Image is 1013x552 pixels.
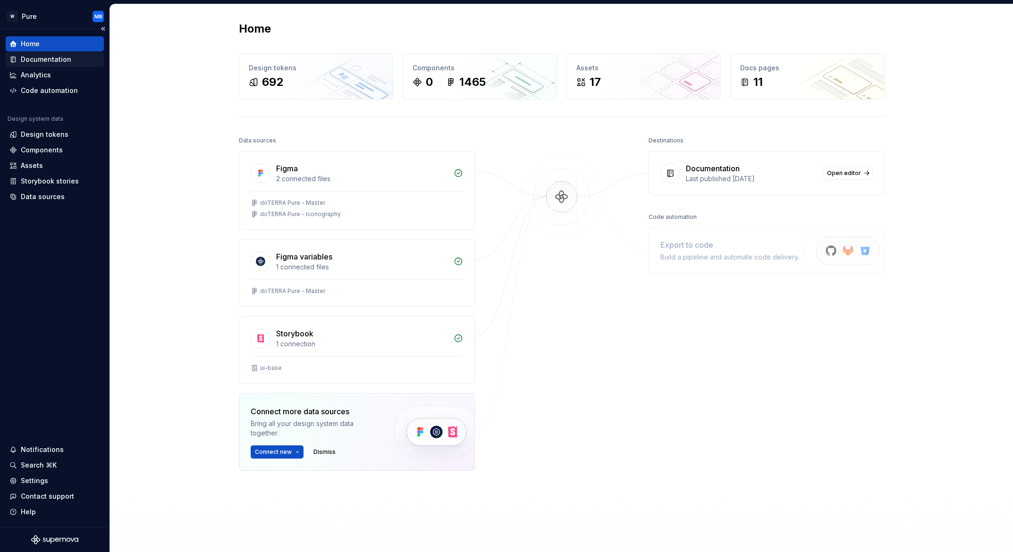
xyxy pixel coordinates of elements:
div: Settings [21,476,48,485]
div: Export to code [660,239,799,251]
button: Notifications [6,442,104,457]
div: Documentation [21,55,71,64]
button: Collapse sidebar [96,22,110,35]
button: Contact support [6,489,104,504]
div: Analytics [21,70,51,80]
a: Home [6,36,104,51]
div: Storybook [276,328,313,339]
div: Documentation [686,163,740,174]
div: Build a pipeline and automate code delivery. [660,252,799,262]
button: WPureMB [2,6,108,26]
div: doTERRA Pure - Iconography [260,210,341,218]
div: 17 [590,75,601,90]
span: Open editor [827,169,861,177]
div: W [7,11,18,22]
div: Connect more data sources [251,406,378,417]
a: Data sources [6,189,104,204]
div: Storybook stories [21,176,79,186]
a: Settings [6,473,104,488]
div: Design tokens [249,63,383,73]
div: ui-base [260,364,282,372]
div: 1 connection [276,339,448,349]
div: Notifications [21,445,64,454]
div: 1465 [459,75,486,90]
div: Search ⌘K [21,460,57,470]
div: Data sources [239,134,276,147]
div: Code automation [649,210,697,224]
a: Assets [6,158,104,173]
a: Design tokens692 [239,53,393,100]
div: Figma [276,163,298,174]
div: Design tokens [21,130,68,139]
div: Contact support [21,492,74,501]
div: Components [21,145,63,155]
div: Home [21,39,40,49]
a: Components01465 [403,53,557,100]
div: Design system data [8,115,63,123]
div: 0 [426,75,433,90]
div: Assets [576,63,711,73]
button: Connect new [251,445,304,459]
a: Components [6,142,104,158]
span: Connect new [255,448,292,456]
div: Data sources [21,192,65,201]
div: Code automation [21,86,78,95]
div: Docs pages [740,63,875,73]
svg: Supernova Logo [31,535,78,544]
div: 2 connected files [276,174,448,184]
div: MB [94,13,102,20]
div: doTERRA Pure - Master [260,199,325,207]
a: Open editor [823,167,873,180]
a: Design tokens [6,127,104,142]
a: Documentation [6,52,104,67]
a: Docs pages11 [730,53,885,100]
button: Search ⌘K [6,458,104,473]
div: Pure [22,12,37,21]
div: 692 [262,75,283,90]
a: Assets17 [566,53,721,100]
div: doTERRA Pure - Master [260,287,325,295]
a: Code automation [6,83,104,98]
button: Dismiss [309,445,340,459]
div: 11 [753,75,763,90]
a: Figma variables1 connected filesdoTERRA Pure - Master [239,239,475,307]
h2: Home [239,21,271,36]
a: Storybook stories [6,174,104,189]
div: 1 connected files [276,262,448,272]
a: Figma2 connected filesdoTERRA Pure - MasterdoTERRA Pure - Iconography [239,151,475,230]
a: Analytics [6,67,104,83]
button: Help [6,504,104,519]
div: Last published [DATE] [686,174,817,184]
div: Assets [21,161,43,170]
div: Components [413,63,547,73]
div: Help [21,507,36,517]
a: Storybook1 connectionui-base [239,316,475,384]
span: Dismiss [313,448,336,456]
div: Figma variables [276,251,332,262]
div: Bring all your design system data together. [251,419,378,438]
div: Destinations [649,134,684,147]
